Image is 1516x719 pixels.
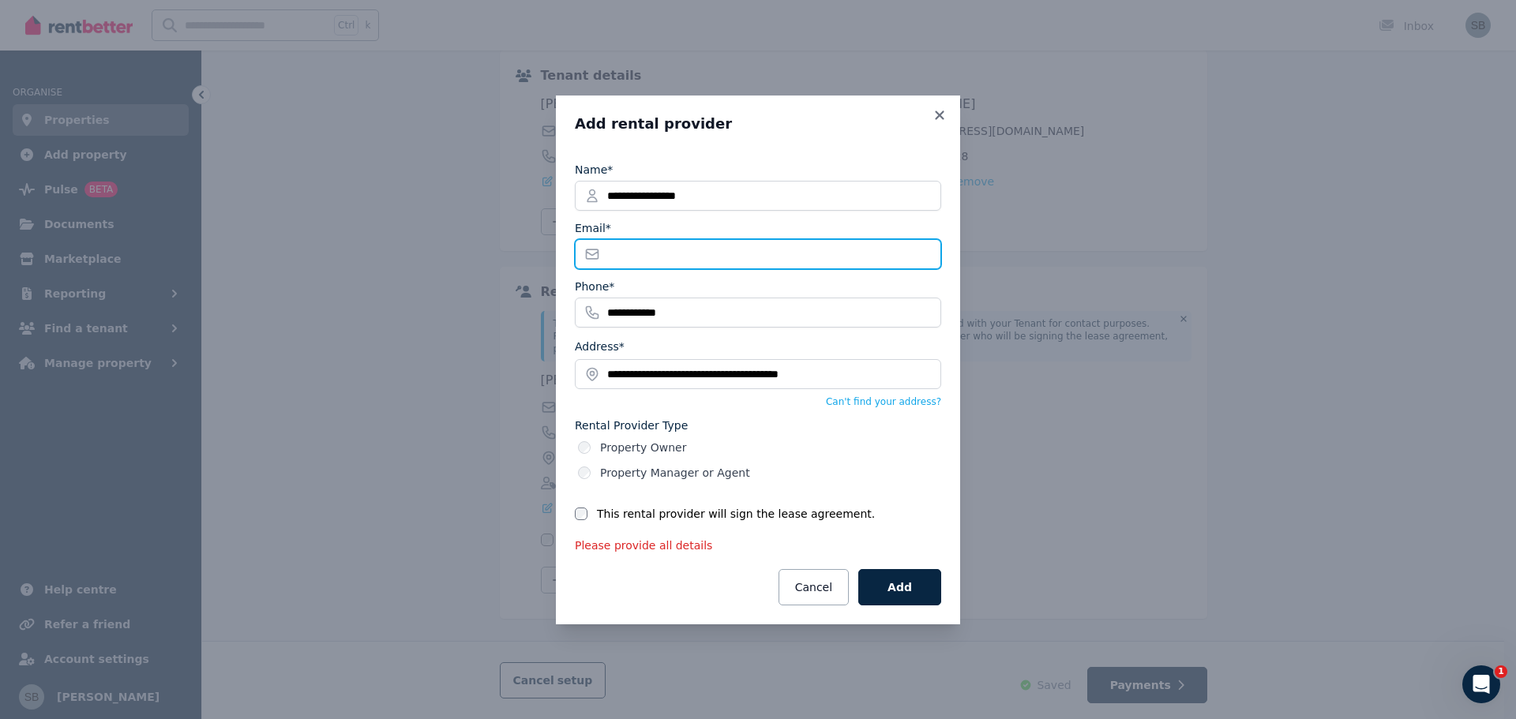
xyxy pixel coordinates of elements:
h3: Add rental provider [575,114,941,133]
button: Cancel [779,569,849,605]
button: Can't find your address? [826,395,941,408]
p: Please provide all details [575,537,941,553]
label: Email* [575,220,611,236]
button: Add [858,569,941,605]
label: Address* [575,340,625,353]
label: Name* [575,162,613,178]
label: Property Manager or Agent [600,465,750,481]
label: Property Owner [600,440,686,455]
span: 1 [1495,665,1507,678]
iframe: Intercom live chat [1462,665,1500,703]
label: This rental provider will sign the lease agreement. [597,506,875,522]
label: Phone* [575,279,614,294]
label: Rental Provider Type [575,418,941,433]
